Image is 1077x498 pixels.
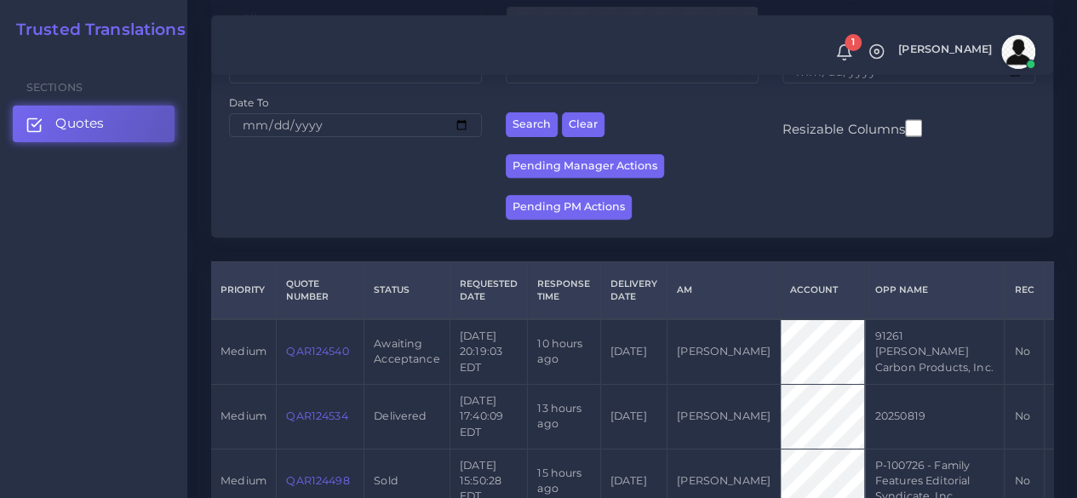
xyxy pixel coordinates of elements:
td: No [1005,319,1044,384]
span: 1 [845,34,862,51]
th: Requested Date [450,261,527,319]
span: medium [221,345,266,358]
a: [PERSON_NAME]avatar [890,35,1041,69]
th: REC [1005,261,1044,319]
img: avatar [1001,35,1035,69]
td: 13 hours ago [528,384,600,449]
td: [DATE] 17:40:09 EDT [450,384,527,449]
span: Quotes [55,114,104,133]
th: Account [781,261,865,319]
a: QAR124534 [286,409,347,422]
td: Delivered [364,384,450,449]
td: 20250819 [865,384,1005,449]
a: Quotes [13,106,175,141]
td: [DATE] 20:19:03 EDT [450,319,527,384]
span: Sections [26,81,83,94]
a: QAR124540 [286,345,348,358]
td: [DATE] [600,319,667,384]
button: Search [506,112,558,137]
th: Delivery Date [600,261,667,319]
td: [PERSON_NAME] [667,384,780,449]
a: QAR124498 [286,474,349,487]
button: Pending Manager Actions [506,154,664,179]
a: Trusted Translations [4,20,186,40]
th: Quote Number [277,261,364,319]
th: Response Time [528,261,600,319]
label: Resizable Columns [782,117,922,139]
td: [PERSON_NAME] [667,319,780,384]
span: [PERSON_NAME] [898,44,992,55]
td: 10 hours ago [528,319,600,384]
span: medium [221,474,266,487]
td: 91261 [PERSON_NAME] Carbon Products, Inc. [865,319,1005,384]
a: 1 [829,43,859,61]
button: Clear [562,112,604,137]
input: Resizable Columns [905,117,922,139]
label: Date To [229,95,269,110]
td: [DATE] [600,384,667,449]
th: Opp Name [865,261,1005,319]
span: medium [221,409,266,422]
th: Priority [211,261,277,319]
button: Pending PM Actions [506,195,632,220]
th: AM [667,261,780,319]
td: Awaiting Acceptance [364,319,450,384]
td: No [1005,384,1044,449]
th: Status [364,261,450,319]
